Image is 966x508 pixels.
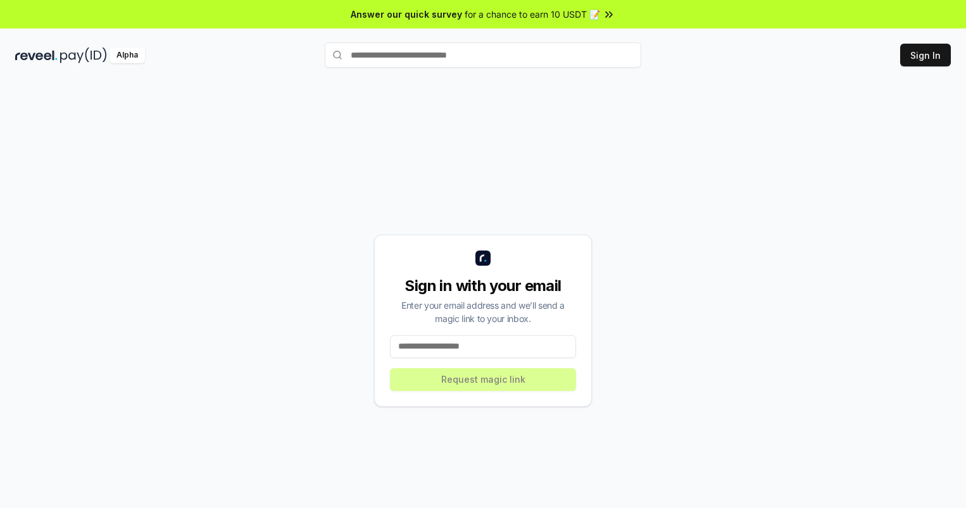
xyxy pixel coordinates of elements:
img: logo_small [475,251,491,266]
span: for a chance to earn 10 USDT 📝 [465,8,600,21]
span: Answer our quick survey [351,8,462,21]
img: reveel_dark [15,47,58,63]
div: Enter your email address and we’ll send a magic link to your inbox. [390,299,576,325]
div: Alpha [110,47,145,63]
div: Sign in with your email [390,276,576,296]
button: Sign In [900,44,951,66]
img: pay_id [60,47,107,63]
